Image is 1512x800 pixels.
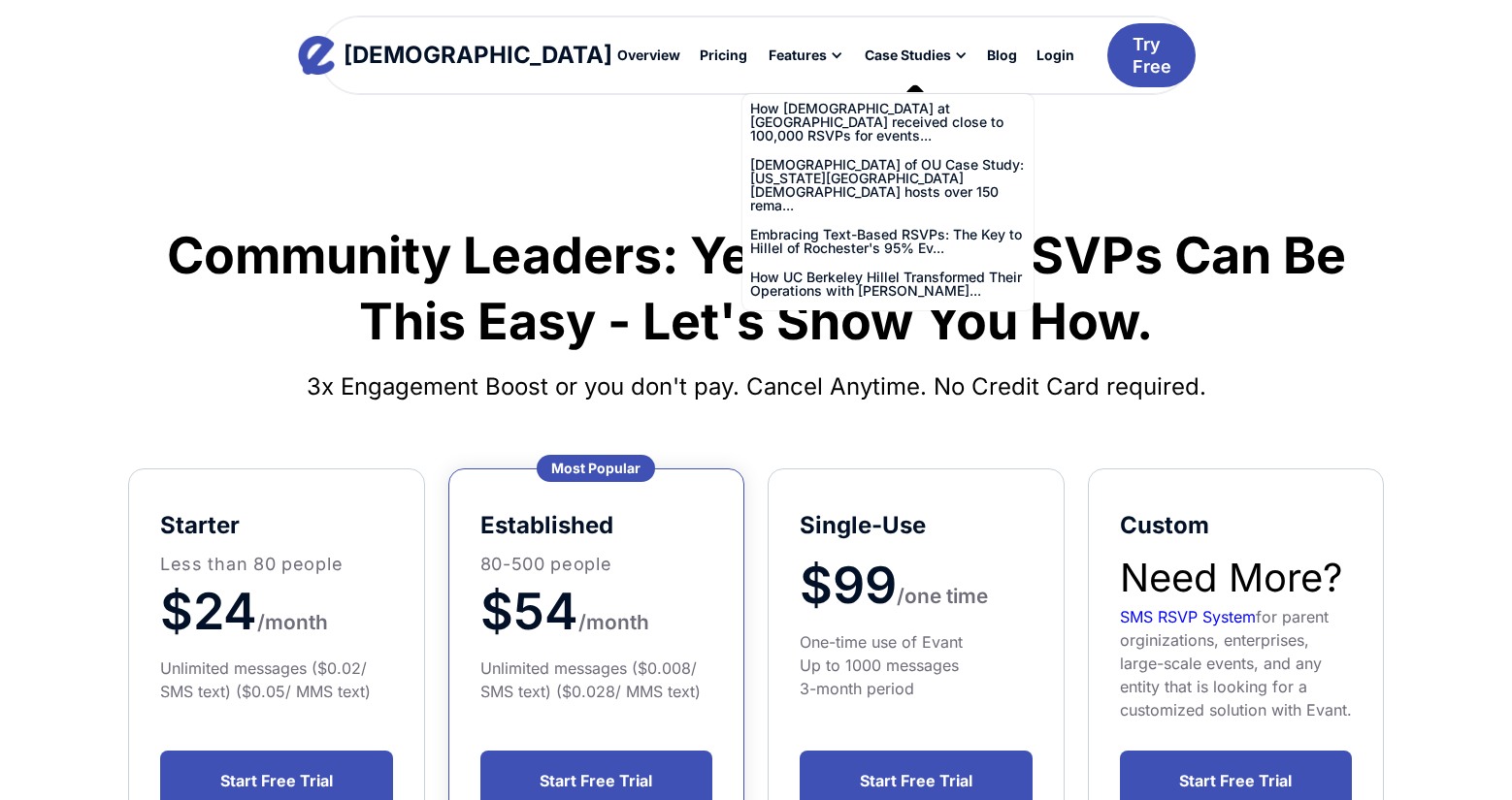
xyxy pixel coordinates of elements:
[344,44,612,67] div: [DEMOGRAPHIC_DATA]
[800,630,1033,700] div: One-time use of Evant Up to 1000 messages 3-month period
[897,584,988,608] span: /one time
[128,364,1384,410] h4: 3x Engagement Boost or you don't pay. Cancel Anytime. No Credit Card required.
[1120,607,1256,626] a: SMS RSVP System
[750,228,1026,255] div: Embracing Text-Based RSVPs: The Key to Hillel of Rochester's 95% Ev...
[729,94,1047,310] nav: Case Studies
[742,94,1034,150] a: How [DEMOGRAPHIC_DATA] at [GEOGRAPHIC_DATA] received close to 100,000 RSVPs for events...
[690,39,757,72] a: Pricing
[750,158,1026,212] div: [DEMOGRAPHIC_DATA] of OU Case Study: [US_STATE][GEOGRAPHIC_DATA][DEMOGRAPHIC_DATA] hosts over 150...
[750,271,1026,298] div: How UC Berkeley Hillel Transformed Their Operations with [PERSON_NAME]...
[1120,551,1353,605] h2: Need More?
[160,656,393,703] div: Unlimited messages ($0.02/ SMS text) ($0.05/ MMS text)
[480,656,713,703] div: Unlimited messages ($0.008/ SMS text) ($0.028/ MMS text)
[1027,39,1084,72] a: Login
[586,610,649,634] span: month
[800,555,897,616] span: $99
[257,610,328,634] span: /month
[1120,605,1353,721] div: for parent orginizations, enterprises, large-scale events, and any entity that is looking for a c...
[160,581,257,642] span: $24
[750,102,1026,143] div: How [DEMOGRAPHIC_DATA] at [GEOGRAPHIC_DATA] received close to 100,000 RSVPs for events...
[742,220,1034,263] a: Embracing Text-Based RSVPs: The Key to Hillel of Rochester's 95% Ev...
[578,610,586,634] span: /
[769,48,827,62] div: Features
[853,39,977,72] div: Case Studies
[757,39,853,72] div: Features
[742,150,1034,220] a: [DEMOGRAPHIC_DATA] of OU Case Study: [US_STATE][GEOGRAPHIC_DATA][DEMOGRAPHIC_DATA] hosts over 150...
[160,551,393,577] p: Less than 80 people
[1107,23,1196,88] a: Try Free
[1036,48,1074,62] div: Login
[128,223,1384,354] h1: Community Leaders: Yes, Getting RSVPs Can Be This Easy - Let's Show You How.
[480,581,578,642] span: $54
[617,48,680,62] div: Overview
[800,510,1033,541] h5: Single-Use
[586,581,649,642] a: month
[537,455,655,482] div: Most Popular
[608,39,690,72] a: Overview
[977,39,1027,72] a: Blog
[480,510,713,541] h5: established
[1133,33,1171,79] div: Try Free
[700,48,747,62] div: Pricing
[316,36,595,75] a: home
[160,510,393,541] h5: starter
[480,551,713,577] p: 80-500 people
[865,48,951,62] div: Case Studies
[987,48,1017,62] div: Blog
[742,263,1034,305] a: How UC Berkeley Hillel Transformed Their Operations with [PERSON_NAME]...
[1120,510,1353,541] h5: Custom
